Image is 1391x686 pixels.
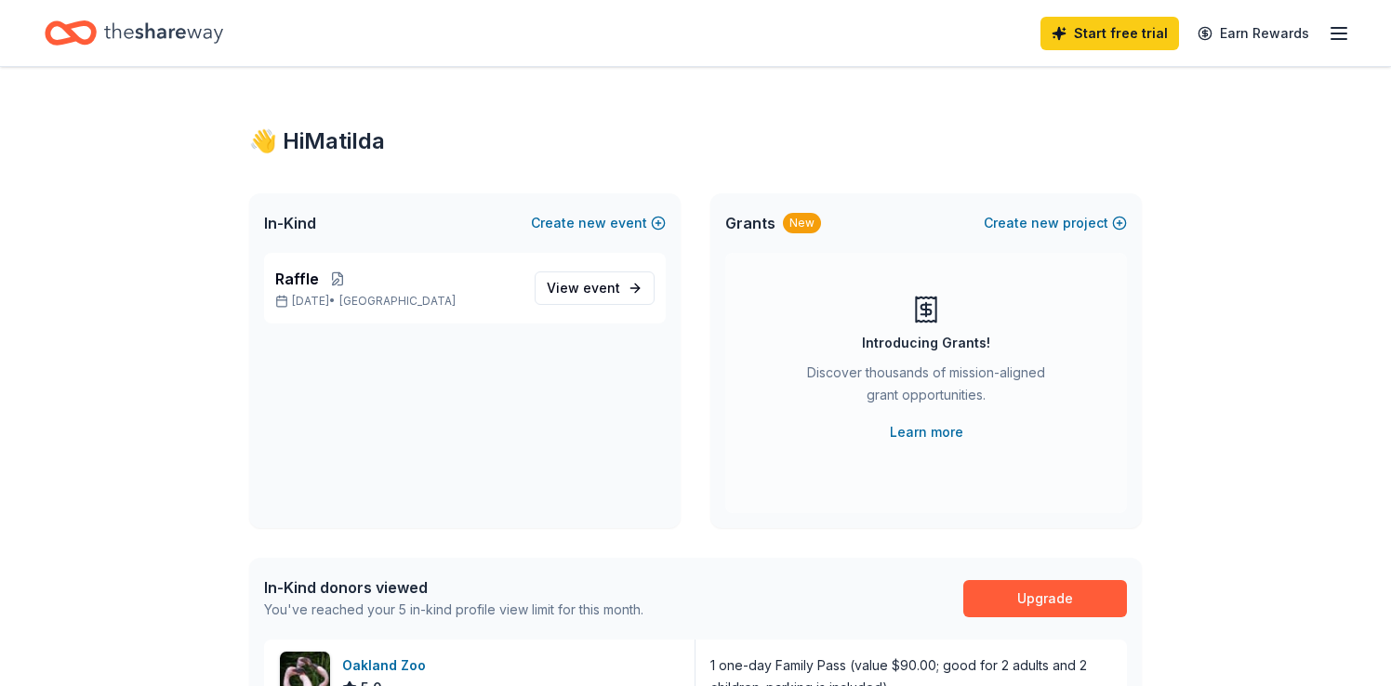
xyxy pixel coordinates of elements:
div: Oakland Zoo [342,654,433,677]
div: You've reached your 5 in-kind profile view limit for this month. [264,599,643,621]
a: View event [535,271,655,305]
a: Upgrade [963,580,1127,617]
div: Introducing Grants! [862,332,990,354]
span: In-Kind [264,212,316,234]
div: In-Kind donors viewed [264,576,643,599]
span: Raffle [275,268,319,290]
a: Start free trial [1040,17,1179,50]
button: Createnewevent [531,212,666,234]
span: event [583,280,620,296]
span: [GEOGRAPHIC_DATA] [339,294,456,309]
button: Createnewproject [984,212,1127,234]
p: [DATE] • [275,294,520,309]
span: View [547,277,620,299]
div: Discover thousands of mission-aligned grant opportunities. [800,362,1053,414]
a: Learn more [890,421,963,443]
span: Grants [725,212,775,234]
span: new [1031,212,1059,234]
span: new [578,212,606,234]
a: Home [45,11,223,55]
a: Earn Rewards [1186,17,1320,50]
div: 👋 Hi Matilda [249,126,1142,156]
div: New [783,213,821,233]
